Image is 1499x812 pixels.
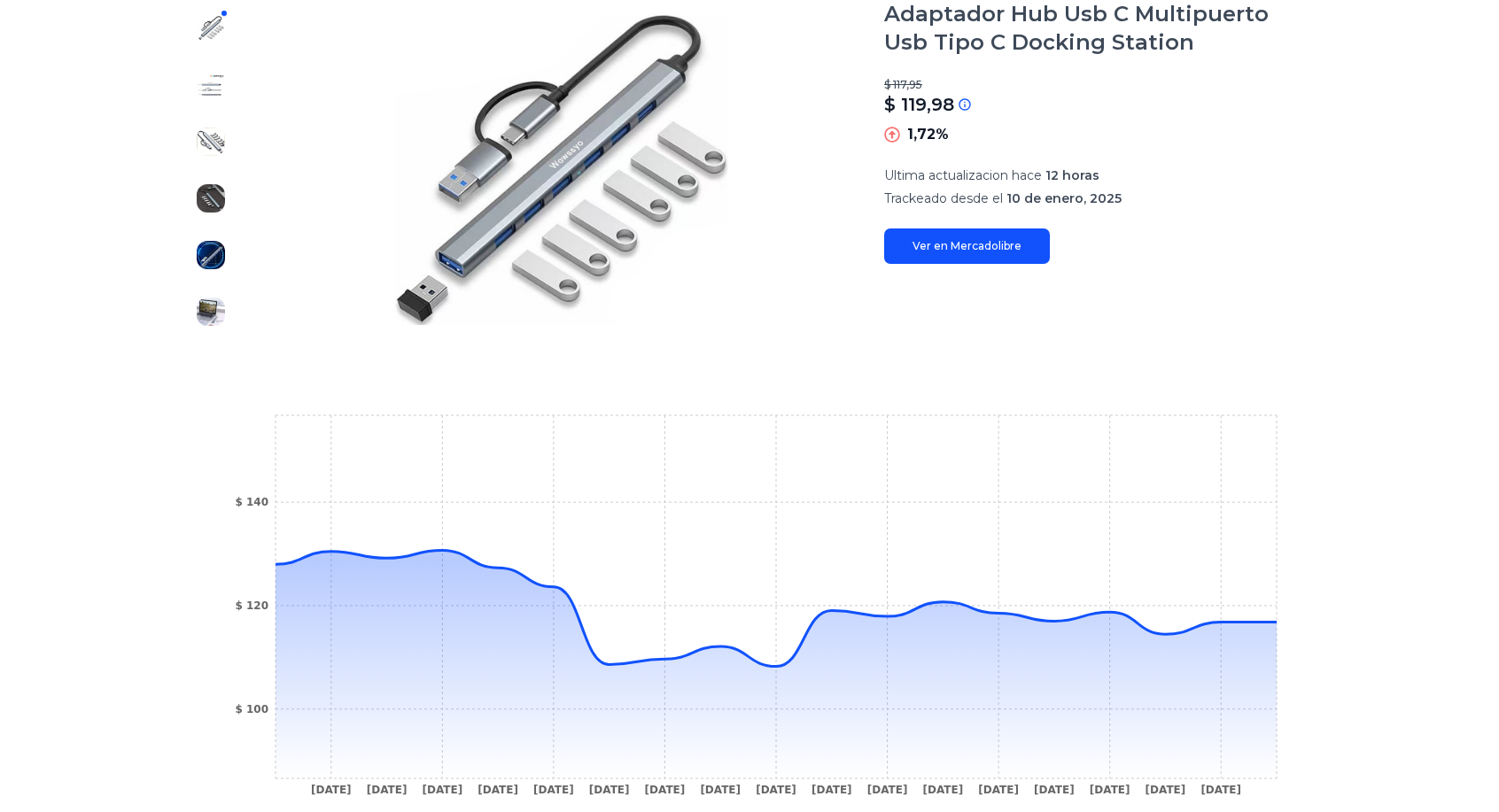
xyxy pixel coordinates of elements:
[589,784,630,796] tspan: [DATE]
[422,784,462,796] tspan: [DATE]
[367,784,408,796] tspan: [DATE]
[645,784,686,796] tspan: [DATE]
[1146,784,1186,796] tspan: [DATE]
[978,784,1019,796] tspan: [DATE]
[197,71,225,99] img: Adaptador Hub Usb C Multipuerto Usb Tipo C Docking Station
[478,784,518,796] tspan: [DATE]
[197,14,225,43] img: Adaptador Hub Usb C Multipuerto Usb Tipo C Docking Station
[197,241,225,269] img: Adaptador Hub Usb C Multipuerto Usb Tipo C Docking Station
[1034,784,1075,796] tspan: [DATE]
[235,703,268,715] tspan: $ 100
[235,599,268,612] tspan: $ 120
[700,784,741,796] tspan: [DATE]
[907,124,949,145] p: 1,72%
[533,784,574,796] tspan: [DATE]
[235,496,268,508] tspan: $ 140
[867,784,908,796] tspan: [DATE]
[1200,784,1241,796] tspan: [DATE]
[756,784,796,796] tspan: [DATE]
[884,228,1050,264] a: Ver en Mercadolibre
[884,190,1003,206] span: Trackeado desde el
[311,784,352,796] tspan: [DATE]
[1045,167,1099,183] span: 12 horas
[197,128,225,156] img: Adaptador Hub Usb C Multipuerto Usb Tipo C Docking Station
[884,167,1042,183] span: Ultima actualizacion hace
[884,78,1316,92] p: $ 117,95
[884,92,954,117] p: $ 119,98
[922,784,963,796] tspan: [DATE]
[1006,190,1122,206] span: 10 de enero, 2025
[812,784,852,796] tspan: [DATE]
[197,298,225,326] img: Adaptador Hub Usb C Multipuerto Usb Tipo C Docking Station
[1090,784,1130,796] tspan: [DATE]
[197,184,225,213] img: Adaptador Hub Usb C Multipuerto Usb Tipo C Docking Station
